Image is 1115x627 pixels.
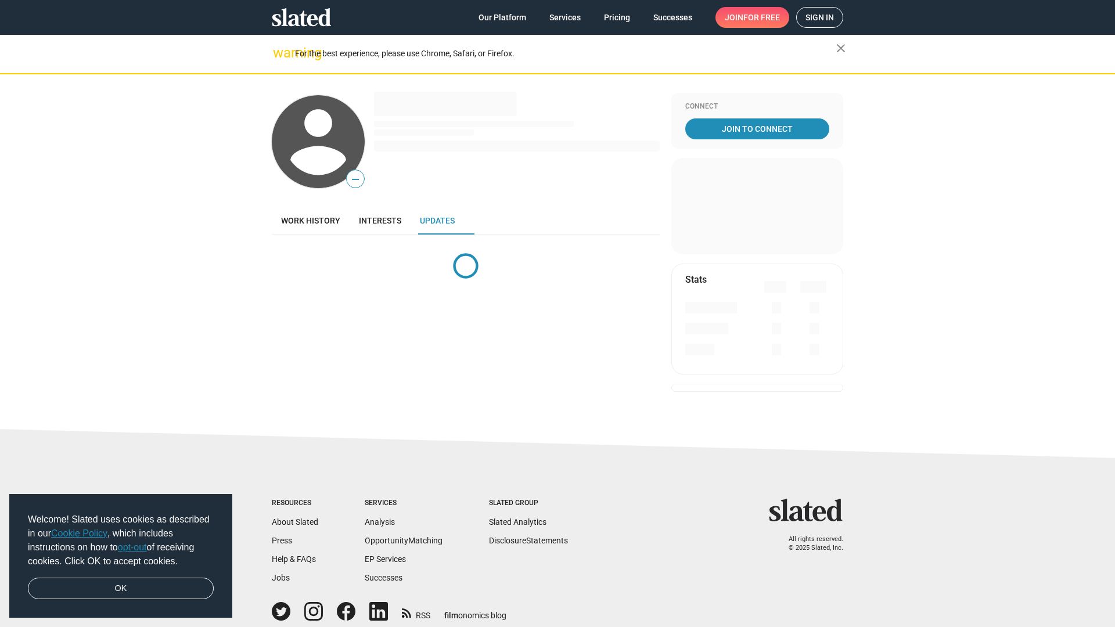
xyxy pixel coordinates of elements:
a: dismiss cookie message [28,578,214,600]
a: Work history [272,207,350,235]
a: Analysis [365,517,395,527]
a: filmonomics blog [444,601,506,621]
a: OpportunityMatching [365,536,443,545]
div: Connect [685,102,829,111]
span: Interests [359,216,401,225]
a: Help & FAQs [272,554,316,564]
mat-icon: warning [273,46,287,60]
a: About Slated [272,517,318,527]
mat-card-title: Stats [685,273,707,286]
a: Press [272,536,292,545]
p: All rights reserved. © 2025 Slated, Inc. [776,535,843,552]
span: Successes [653,7,692,28]
a: Our Platform [469,7,535,28]
a: Join To Connect [685,118,829,139]
a: Successes [644,7,702,28]
span: — [347,172,364,187]
span: Services [549,7,581,28]
a: RSS [402,603,430,621]
a: Interests [350,207,411,235]
span: Updates [420,216,455,225]
span: Welcome! Slated uses cookies as described in our , which includes instructions on how to of recei... [28,513,214,568]
a: Updates [411,207,464,235]
a: Cookie Policy [51,528,107,538]
span: Pricing [604,7,630,28]
div: Resources [272,499,318,508]
a: Sign in [796,7,843,28]
div: For the best experience, please use Chrome, Safari, or Firefox. [295,46,836,62]
a: DisclosureStatements [489,536,568,545]
div: Slated Group [489,499,568,508]
a: Joinfor free [715,7,789,28]
div: cookieconsent [9,494,232,618]
span: Work history [281,216,340,225]
a: opt-out [118,542,147,552]
span: Join [725,7,780,28]
a: Pricing [595,7,639,28]
a: EP Services [365,554,406,564]
span: Sign in [805,8,834,27]
span: Our Platform [479,7,526,28]
mat-icon: close [834,41,848,55]
span: Join To Connect [688,118,827,139]
a: Jobs [272,573,290,582]
span: for free [743,7,780,28]
div: Services [365,499,443,508]
span: film [444,611,458,620]
a: Services [540,7,590,28]
a: Slated Analytics [489,517,546,527]
a: Successes [365,573,402,582]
